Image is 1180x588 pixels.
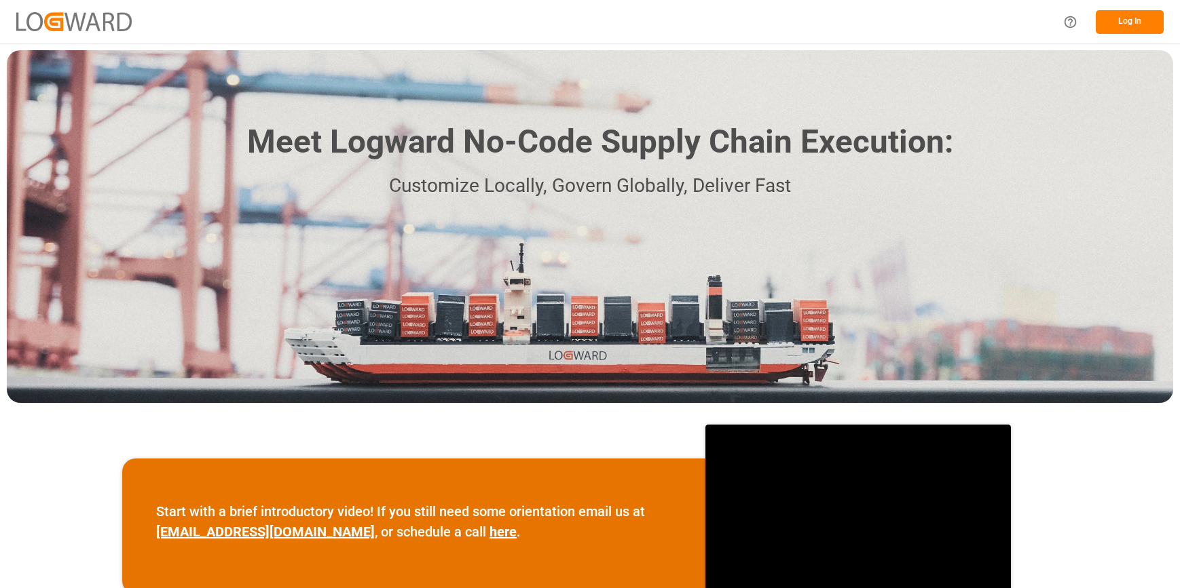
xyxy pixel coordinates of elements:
[1055,7,1086,37] button: Help Center
[227,171,953,201] p: Customize Locally, Govern Globally, Deliver Fast
[156,501,671,542] p: Start with a brief introductory video! If you still need some orientation email us at , or schedu...
[1096,10,1164,34] button: Log In
[16,12,132,31] img: Logward_new_orange.png
[490,524,517,540] a: here
[247,118,953,166] h1: Meet Logward No-Code Supply Chain Execution:
[156,524,375,540] a: [EMAIL_ADDRESS][DOMAIN_NAME]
